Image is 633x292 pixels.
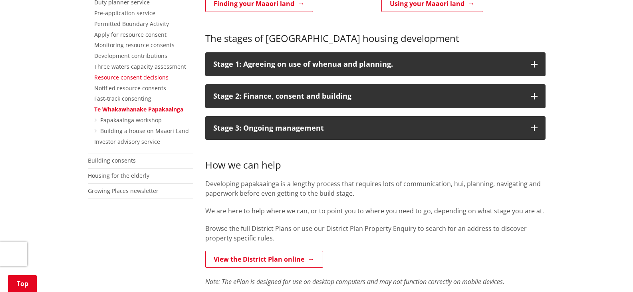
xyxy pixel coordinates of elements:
[94,63,186,70] a: Three waters capacity assessment
[88,187,159,195] a: Growing Places newsletter
[213,92,523,100] div: Stage 2: Finance, consent and building
[88,157,136,164] a: Building consents
[596,258,625,287] iframe: Messenger Launcher
[94,84,166,92] a: Notified resource consents
[94,9,155,17] a: Pre-application service
[8,275,37,292] a: Top
[205,277,504,286] em: Note: The ePlan is designed for use on desktop computers and may not function correctly on mobile...
[94,138,160,145] a: Investor advisory service
[88,172,149,179] a: Housing for the elderly
[94,52,167,60] a: Development contributions
[205,21,546,44] h3: The stages of [GEOGRAPHIC_DATA] housing development
[100,127,189,135] a: Building a house on Maaori Land
[205,179,546,198] p: Developing papakaainga is a lengthy process that requires lots of communication, hui, planning, n...
[213,60,523,68] p: Stage 1: Agreeing on use of whenua and planning.
[213,124,523,132] div: Stage 3: Ongoing management
[205,116,546,140] button: Stage 3: Ongoing management
[94,105,183,113] a: Te Whakawhanake Papakaainga
[94,31,167,38] a: Apply for resource consent
[205,84,546,108] button: Stage 2: Finance, consent and building
[94,41,175,49] a: Monitoring resource consents
[205,148,546,171] h3: How we can help
[205,251,323,268] a: View the District Plan online
[94,95,151,102] a: Fast-track consenting
[205,206,546,216] p: We are here to help where we can, or to point you to where you need to go, depending on what stag...
[205,52,546,76] button: Stage 1: Agreeing on use of whenua and planning.
[100,116,162,124] a: Papakaainga workshop
[94,20,169,28] a: Permitted Boundary Activity
[205,224,546,243] p: Browse the full District Plans or use our District Plan Property Enquiry to search for an address...
[94,73,169,81] a: Resource consent decisions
